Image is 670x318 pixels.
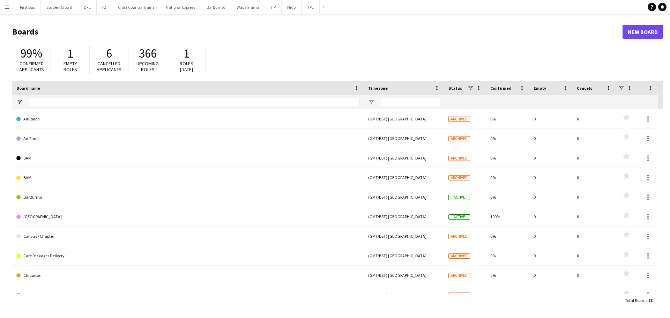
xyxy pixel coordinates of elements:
a: Care Packages Delivery [16,246,360,266]
span: Empty roles [64,60,77,73]
span: Archived [448,253,470,259]
div: 0 [573,246,616,265]
span: Timezone [368,86,388,91]
div: 0 [529,129,573,148]
a: AirCoach [16,109,360,129]
div: (GMT/BST) [GEOGRAPHIC_DATA] [364,207,444,226]
button: Nido [282,0,301,14]
span: Cancels [577,86,592,91]
div: (GMT/BST) [GEOGRAPHIC_DATA] [364,168,444,187]
h1: Boards [12,27,623,37]
div: 0 [529,227,573,246]
div: 0 [529,285,573,304]
div: 0 [529,246,573,265]
div: 0% [486,187,529,207]
span: 1 [67,46,73,61]
input: Board name Filter Input [29,98,360,106]
div: 0 [573,187,616,207]
div: 0% [486,285,529,304]
div: 0 [529,187,573,207]
span: Roles [DATE] [180,60,193,73]
span: Active [448,195,470,200]
span: Status [448,86,462,91]
div: (GMT/BST) [GEOGRAPHIC_DATA] [364,227,444,246]
button: BarBurrito [201,0,231,14]
span: 366 [139,46,157,61]
button: Wagamama [231,0,265,14]
button: First Bus [14,0,41,14]
span: Archived [448,293,470,298]
span: 99% [21,46,42,61]
div: (GMT/BST) [GEOGRAPHIC_DATA] [364,246,444,265]
button: IQ [97,0,112,14]
span: Archived [448,156,470,161]
div: 0 [529,148,573,168]
div: 0 [529,168,573,187]
span: Confirmed applicants [19,60,44,73]
div: 0 [573,285,616,304]
div: 100% [486,207,529,226]
span: Confirmed [490,86,512,91]
div: 0 [529,266,573,285]
span: Archived [448,273,470,278]
div: (GMT/BST) [GEOGRAPHIC_DATA] [364,266,444,285]
span: 73 [648,298,653,303]
button: Open Filter Menu [16,99,23,105]
span: Upcoming roles [136,60,159,73]
div: 0 [573,168,616,187]
span: 1 [184,46,189,61]
span: Archived [448,117,470,122]
div: (GMT/BST) [GEOGRAPHIC_DATA] [364,285,444,304]
button: HP [265,0,282,14]
a: CLV [16,285,360,305]
div: 0 [529,207,573,226]
div: 0% [486,109,529,128]
div: 0% [486,266,529,285]
span: Archived [448,234,470,239]
div: : [625,294,653,307]
button: TPE [301,0,320,14]
span: Archived [448,175,470,180]
div: (GMT/BST) [GEOGRAPHIC_DATA] [364,129,444,148]
a: [GEOGRAPHIC_DATA] [16,207,360,227]
span: Cancelled applicants [97,60,121,73]
button: Cross Country Trains [112,0,160,14]
button: National Express [160,0,201,14]
a: New Board [623,25,663,39]
span: 6 [106,46,112,61]
div: (GMT/BST) [GEOGRAPHIC_DATA] [364,187,444,207]
button: DFE [78,0,97,14]
div: 0 [573,227,616,246]
div: 0 [573,266,616,285]
div: (GMT/BST) [GEOGRAPHIC_DATA] [364,109,444,128]
a: BAM [16,168,360,187]
div: 0 [573,207,616,226]
div: 0% [486,246,529,265]
span: Archived [448,136,470,141]
div: 0 [573,129,616,148]
div: 0% [486,227,529,246]
a: Chiquitos [16,266,360,285]
div: 0% [486,168,529,187]
button: Open Filter Menu [368,99,374,105]
div: 0 [573,109,616,128]
span: Board name [16,86,40,91]
div: 0% [486,129,529,148]
input: Timezone Filter Input [381,98,440,106]
a: Canvas / Chapter [16,227,360,246]
div: 0 [573,148,616,168]
div: 0 [529,109,573,128]
div: (GMT/BST) [GEOGRAPHIC_DATA] [364,148,444,168]
div: 0% [486,148,529,168]
span: Empty [534,86,546,91]
a: BarBurrito [16,187,360,207]
span: Total Boards [625,298,647,303]
a: Art Fund [16,129,360,148]
span: Active [448,214,470,220]
a: BAM [16,148,360,168]
button: StudentCrowd [41,0,78,14]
